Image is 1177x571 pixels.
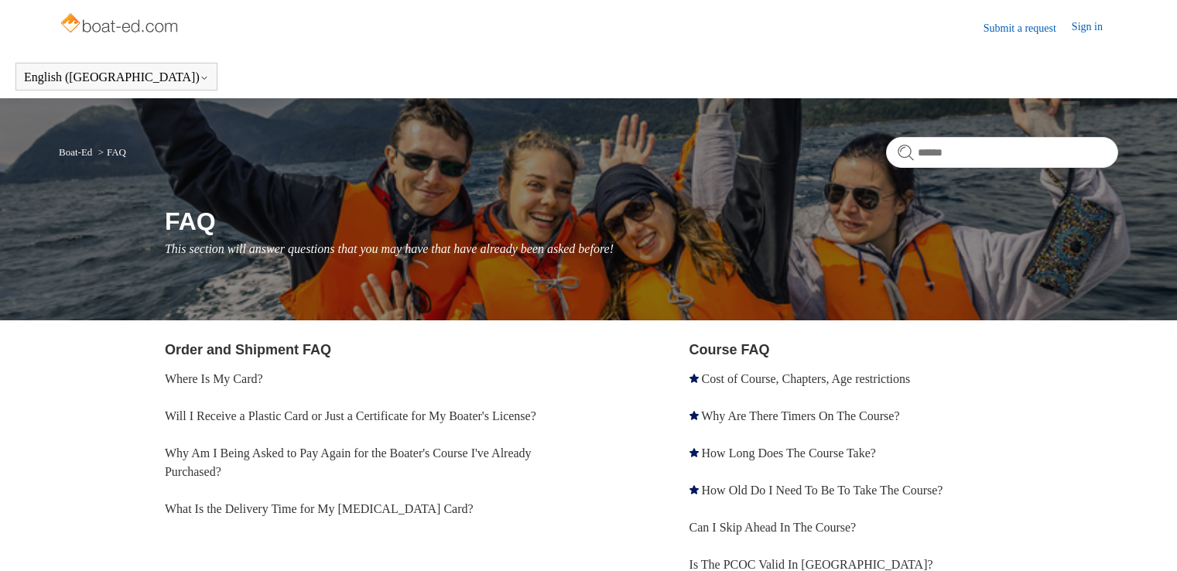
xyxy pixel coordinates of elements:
[165,446,532,478] a: Why Am I Being Asked to Pay Again for the Boater's Course I've Already Purchased?
[95,146,126,158] li: FAQ
[702,372,911,385] a: Cost of Course, Chapters, Age restrictions
[702,484,943,497] a: How Old Do I Need To Be To Take The Course?
[165,409,536,422] a: Will I Receive a Plastic Card or Just a Certificate for My Boater's License?
[689,558,933,571] a: Is The PCOC Valid In [GEOGRAPHIC_DATA]?
[165,203,1118,240] h1: FAQ
[59,9,182,40] img: Boat-Ed Help Center home page
[24,70,209,84] button: English ([GEOGRAPHIC_DATA])
[165,502,474,515] a: What Is the Delivery Time for My [MEDICAL_DATA] Card?
[689,374,699,383] svg: Promoted article
[689,448,699,457] svg: Promoted article
[165,342,331,357] a: Order and Shipment FAQ
[701,409,899,422] a: Why Are There Timers On The Course?
[165,372,263,385] a: Where Is My Card?
[984,20,1072,36] a: Submit a request
[702,446,876,460] a: How Long Does The Course Take?
[689,485,699,494] svg: Promoted article
[165,240,1118,258] p: This section will answer questions that you may have that have already been asked before!
[689,521,857,534] a: Can I Skip Ahead In The Course?
[1072,19,1118,37] a: Sign in
[689,342,770,357] a: Course FAQ
[886,137,1118,168] input: Search
[689,411,699,420] svg: Promoted article
[59,146,92,158] a: Boat-Ed
[59,146,95,158] li: Boat-Ed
